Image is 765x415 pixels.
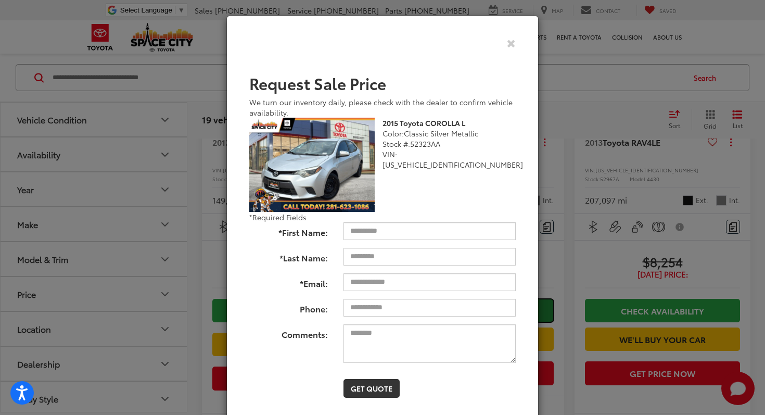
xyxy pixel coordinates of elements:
img: 2015 Toyota COROLLA L [249,118,375,212]
span: Classic Silver Metallic [404,128,478,139]
label: Comments: [241,324,336,341]
label: *First Name: [241,222,336,238]
span: [US_VEHICLE_IDENTIFICATION_NUMBER] [382,159,523,170]
h2: Request Sale Price [249,74,516,92]
div: We turn our inventory daily, please check with the dealer to confirm vehicle availability. [249,97,516,118]
span: Stock #: [382,139,410,149]
label: *Email: [241,273,336,290]
label: Phone: [241,299,336,315]
label: *Last Name: [241,248,336,264]
b: 2015 Toyota COROLLA L [382,118,465,128]
button: Get Quote [343,379,400,398]
span: *Required Fields [249,212,307,222]
span: VIN: [382,149,397,159]
button: Close [507,37,516,48]
span: 52323AA [410,139,440,149]
span: Color: [382,128,404,139]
